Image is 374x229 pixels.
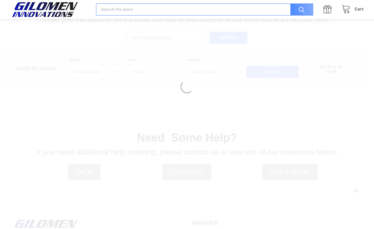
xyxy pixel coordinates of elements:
span: Cart [355,6,364,12]
img: GILOMEN INNOVATIONS [10,2,80,17]
a: GILOMEN INNOVATIONS [10,2,89,17]
input: Search [287,3,313,16]
a: Cart [338,5,364,13]
input: Search the store [96,3,313,16]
